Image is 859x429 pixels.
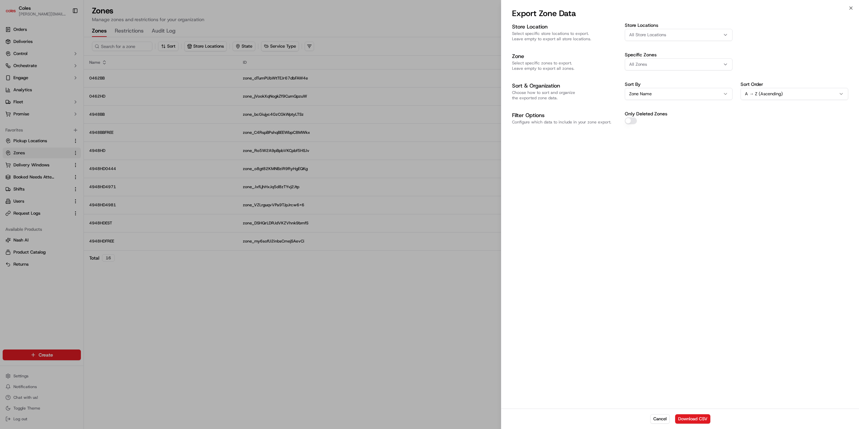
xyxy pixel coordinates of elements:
label: Sort By [625,82,732,87]
div: We're available if you need us! [23,70,85,76]
label: Specific Zones [625,52,732,57]
h2: Export Zone Data [512,8,848,19]
img: 1736555255976-a54dd68f-1ca7-489b-9aae-adbdc363a1c4 [7,64,19,76]
span: All Zones [629,61,647,67]
h3: Filter Options [512,111,619,119]
span: All Store Locations [629,32,666,38]
a: 💻API Documentation [54,94,110,106]
p: Welcome 👋 [7,26,122,37]
h3: Zone [512,52,619,60]
label: Only Deleted Zones [625,111,667,116]
p: Configure which data to include in your zone export. [512,119,619,125]
img: Nash [7,6,20,20]
input: Got a question? Start typing here... [17,43,121,50]
span: Knowledge Base [13,97,51,104]
span: API Documentation [63,97,108,104]
div: 📗 [7,98,12,103]
button: All Store Locations [625,29,732,41]
button: Download CSV [675,414,710,424]
h3: Sort & Organization [512,82,619,90]
span: Pylon [67,113,81,118]
a: Powered byPylon [47,113,81,118]
a: 📗Knowledge Base [4,94,54,106]
p: Choose how to sort and organize the exported zone data. [512,90,619,101]
div: Start new chat [23,64,110,70]
button: All Zones [625,58,732,70]
p: Select specific zones to export. Leave empty to export all zones. [512,60,619,71]
div: 💻 [57,98,62,103]
label: Store Locations [625,23,732,28]
button: Start new chat [114,66,122,74]
label: Sort Order [741,82,848,87]
button: Cancel [650,414,670,424]
h3: Store Location [512,23,619,31]
p: Select specific store locations to export. Leave empty to export all store locations. [512,31,619,42]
